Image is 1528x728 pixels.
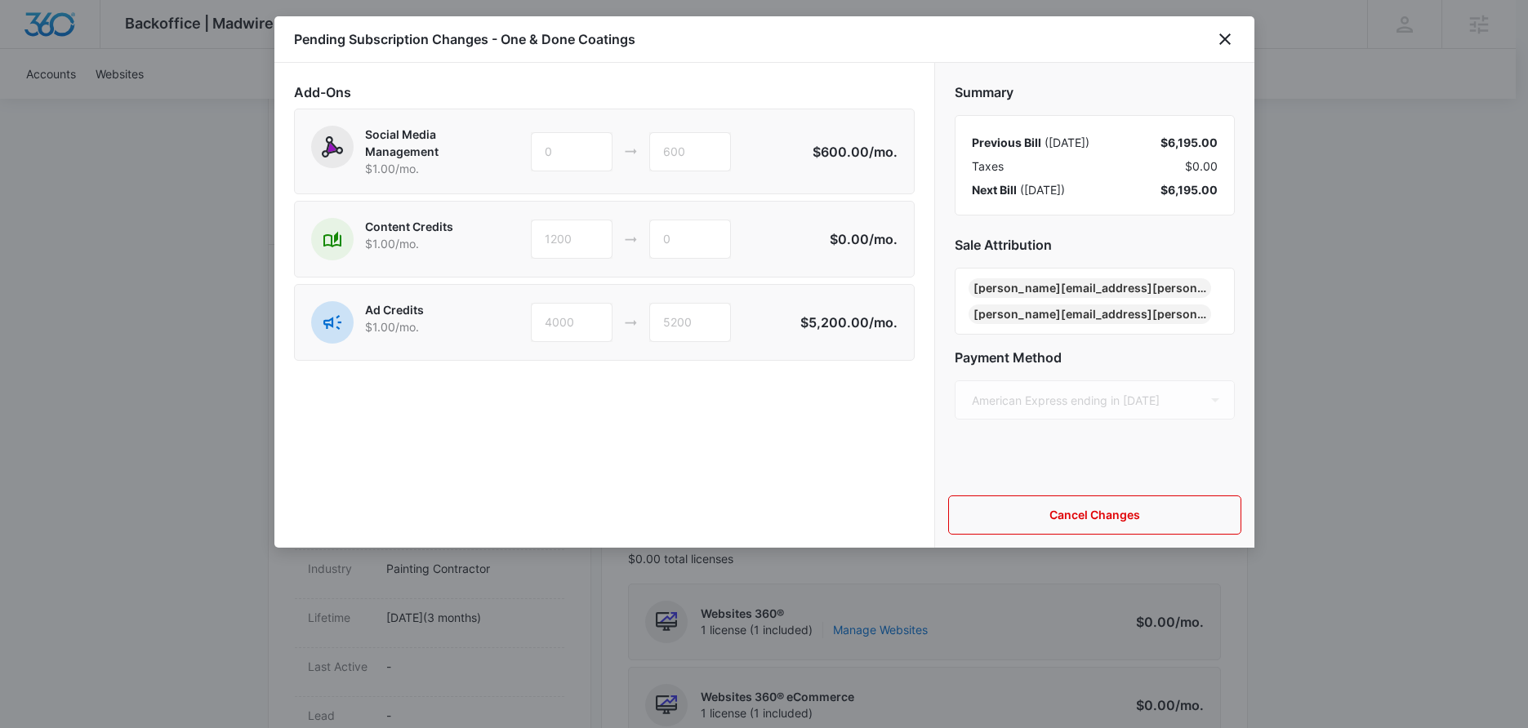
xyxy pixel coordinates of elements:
[1160,134,1218,151] div: $6,195.00
[948,495,1241,535] button: Cancel Changes
[294,82,915,102] h2: Add-Ons
[1185,158,1218,175] span: $0.00
[365,301,424,318] p: Ad Credits
[365,235,453,252] p: $1.00 /mo.
[972,181,1065,198] div: ( [DATE] )
[1160,181,1218,198] div: $6,195.00
[365,160,495,177] p: $1.00 /mo.
[955,82,1235,102] h2: Summary
[869,144,898,160] span: /mo.
[365,218,453,235] p: Content Credits
[800,313,898,332] p: $5,200.00
[869,314,898,331] span: /mo.
[972,183,1017,197] span: Next Bill
[972,134,1089,151] div: ( [DATE] )
[365,318,424,335] p: $1.00 /mo.
[972,158,1004,175] span: Taxes
[813,142,898,162] p: $600.00
[972,135,1041,149] span: Previous Bill
[365,126,495,160] p: Social Media Management
[869,231,898,247] span: /mo.
[955,235,1235,255] h2: Sale Attribution
[821,229,898,249] p: $0.00
[294,29,635,49] h1: Pending Subscription Changes - One & Done Coatings
[955,348,1235,367] h2: Payment Method
[1215,29,1235,49] button: close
